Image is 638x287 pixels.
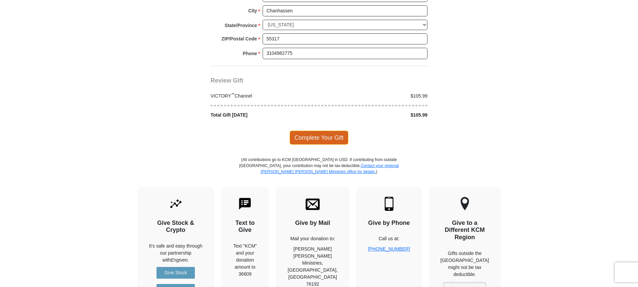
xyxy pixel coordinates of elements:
[243,49,257,58] strong: Phone
[319,93,431,100] div: $105.99
[460,197,469,211] img: other-region
[382,197,396,211] img: mobile.svg
[261,163,399,174] a: Contact your regional [PERSON_NAME] [PERSON_NAME] Ministries office for details.
[288,235,338,242] p: Mail your donation to:
[222,34,257,43] strong: ZIP/Postal Code
[238,197,252,211] img: text-to-give.svg
[288,220,338,227] h4: Give by Mail
[306,197,320,211] img: envelope.svg
[225,21,257,30] strong: State/Province
[248,6,257,15] strong: City
[319,112,431,119] div: $105.99
[368,220,410,227] h4: Give by Phone
[207,112,319,119] div: Total Gift [DATE]
[149,220,203,234] h4: Give Stock & Crypto
[156,267,195,279] a: Give Stock
[149,243,203,264] p: It's safe and easy through our partnership with
[231,92,235,96] sup: ™
[368,246,410,252] a: [PHONE_NUMBER]
[169,197,183,211] img: give-by-stock.svg
[171,257,189,263] i: Engiven.
[239,157,399,187] p: (All contributions go to KCM [GEOGRAPHIC_DATA] in USD. If contributing from outside [GEOGRAPHIC_D...
[207,93,319,100] div: VICTORY Channel
[233,243,258,278] div: Text "KCM" and your donation amount to 36609
[440,250,489,278] p: Gifts outside the [GEOGRAPHIC_DATA] might not be tax deductible.
[368,235,410,242] p: Call us at:
[233,220,258,234] h4: Text to Give
[290,131,349,145] span: Complete Your Gift
[440,220,489,241] h4: Give to a Different KCM Region
[211,77,243,84] span: Review Gift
